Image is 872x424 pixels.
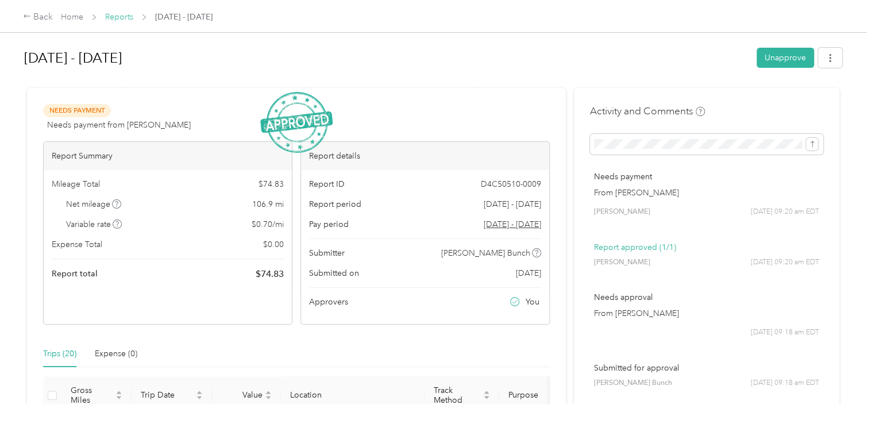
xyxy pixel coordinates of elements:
[132,376,212,415] th: Trip Date
[71,386,113,405] span: Gross Miles
[43,104,111,117] span: Needs Payment
[309,247,345,259] span: Submitter
[66,218,122,230] span: Variable rate
[751,207,819,217] span: [DATE] 09:20 am EDT
[263,238,284,250] span: $ 0.00
[484,218,541,230] span: Go to pay period
[61,376,132,415] th: Gross Miles
[751,257,819,268] span: [DATE] 09:20 am EDT
[61,12,83,22] a: Home
[265,394,272,401] span: caret-down
[66,198,122,210] span: Net mileage
[52,178,100,190] span: Mileage Total
[115,389,122,396] span: caret-up
[24,44,748,72] h1: Aug 1 - 31, 2025
[141,390,194,400] span: Trip Date
[594,207,650,217] span: [PERSON_NAME]
[95,348,137,360] div: Expense (0)
[594,241,819,253] p: Report approved (1/1)
[252,218,284,230] span: $ 0.70 / mi
[309,178,345,190] span: Report ID
[43,348,76,360] div: Trips (20)
[115,394,122,401] span: caret-down
[52,238,102,250] span: Expense Total
[751,327,819,338] span: [DATE] 09:18 am EDT
[260,92,333,153] img: ApprovedStamp
[258,178,284,190] span: $ 74.83
[309,218,349,230] span: Pay period
[499,376,585,415] th: Purpose
[594,378,672,388] span: [PERSON_NAME] Bunch
[212,376,281,415] th: Value
[105,12,133,22] a: Reports
[516,267,541,279] span: [DATE]
[757,48,814,68] button: Unapprove
[52,268,98,280] span: Report total
[256,267,284,281] span: $ 74.83
[281,376,425,415] th: Location
[594,257,650,268] span: [PERSON_NAME]
[594,307,819,319] p: From [PERSON_NAME]
[526,296,539,308] span: You
[594,171,819,183] p: Needs payment
[301,142,549,170] div: Report details
[484,198,541,210] span: [DATE] - [DATE]
[808,360,872,424] iframe: Everlance-gr Chat Button Frame
[309,198,361,210] span: Report period
[594,362,819,374] p: Submitted for approval
[594,187,819,199] p: From [PERSON_NAME]
[751,378,819,388] span: [DATE] 09:18 am EDT
[441,247,530,259] span: [PERSON_NAME] Bunch
[309,267,359,279] span: Submitted on
[221,390,263,400] span: Value
[590,104,705,118] h4: Activity and Comments
[483,394,490,401] span: caret-down
[23,10,53,24] div: Back
[594,291,819,303] p: Needs approval
[196,394,203,401] span: caret-down
[44,142,292,170] div: Report Summary
[425,376,499,415] th: Track Method
[265,389,272,396] span: caret-up
[252,198,284,210] span: 106.9 mi
[434,386,481,405] span: Track Method
[155,11,213,23] span: [DATE] - [DATE]
[508,390,567,400] span: Purpose
[483,389,490,396] span: caret-up
[309,296,348,308] span: Approvers
[196,389,203,396] span: caret-up
[481,178,541,190] span: D4C50510-0009
[47,119,191,131] span: Needs payment from [PERSON_NAME]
